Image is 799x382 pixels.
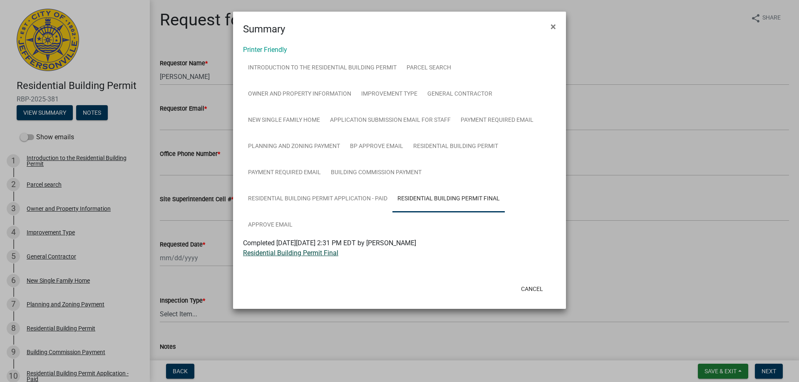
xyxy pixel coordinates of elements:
[243,81,356,108] a: Owner and Property Information
[243,107,325,134] a: New Single Family Home
[514,281,550,296] button: Cancel
[392,186,505,212] a: Residential Building Permit Final
[243,239,416,247] span: Completed [DATE][DATE] 2:31 PM EDT by [PERSON_NAME]
[345,133,408,160] a: BP Approve Email
[325,107,456,134] a: Application Submission Email for Staff
[402,55,456,81] a: Parcel search
[544,15,563,38] button: Close
[356,81,422,108] a: Improvement Type
[243,133,345,160] a: Planning and Zoning Payment
[243,212,298,239] a: Approve Email
[456,107,538,134] a: Payment Required Email
[422,81,497,108] a: General Contractor
[243,160,326,186] a: Payment Required Email
[408,133,503,160] a: Residential Building Permit
[243,186,392,212] a: Residential Building Permit Application - Paid
[551,21,556,32] span: ×
[243,46,287,54] a: Printer Friendly
[243,55,402,81] a: Introduction to the Residential Building Permit
[326,160,427,186] a: Building Commission Payment
[243,249,338,257] a: Residential Building Permit Final
[243,22,285,37] h4: Summary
